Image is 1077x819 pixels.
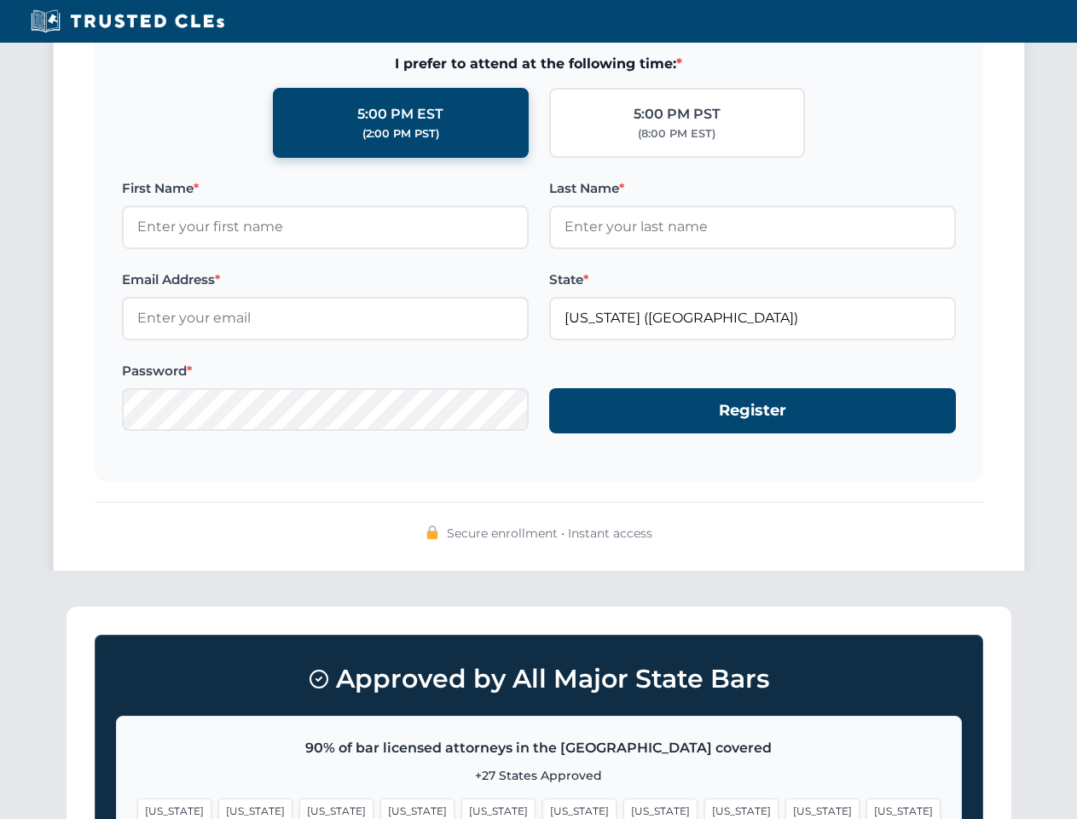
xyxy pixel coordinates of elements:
[122,178,529,199] label: First Name
[638,125,715,142] div: (8:00 PM EST)
[137,737,941,759] p: 90% of bar licensed attorneys in the [GEOGRAPHIC_DATA] covered
[549,206,956,248] input: Enter your last name
[137,766,941,785] p: +27 States Approved
[122,206,529,248] input: Enter your first name
[122,361,529,381] label: Password
[362,125,439,142] div: (2:00 PM PST)
[122,297,529,340] input: Enter your email
[122,53,956,75] span: I prefer to attend at the following time:
[116,656,962,702] h3: Approved by All Major State Bars
[549,178,956,199] label: Last Name
[634,103,721,125] div: 5:00 PM PST
[122,270,529,290] label: Email Address
[549,270,956,290] label: State
[447,524,652,543] span: Secure enrollment • Instant access
[26,9,229,34] img: Trusted CLEs
[549,297,956,340] input: Florida (FL)
[357,103,443,125] div: 5:00 PM EST
[549,388,956,433] button: Register
[426,526,439,539] img: 🔒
